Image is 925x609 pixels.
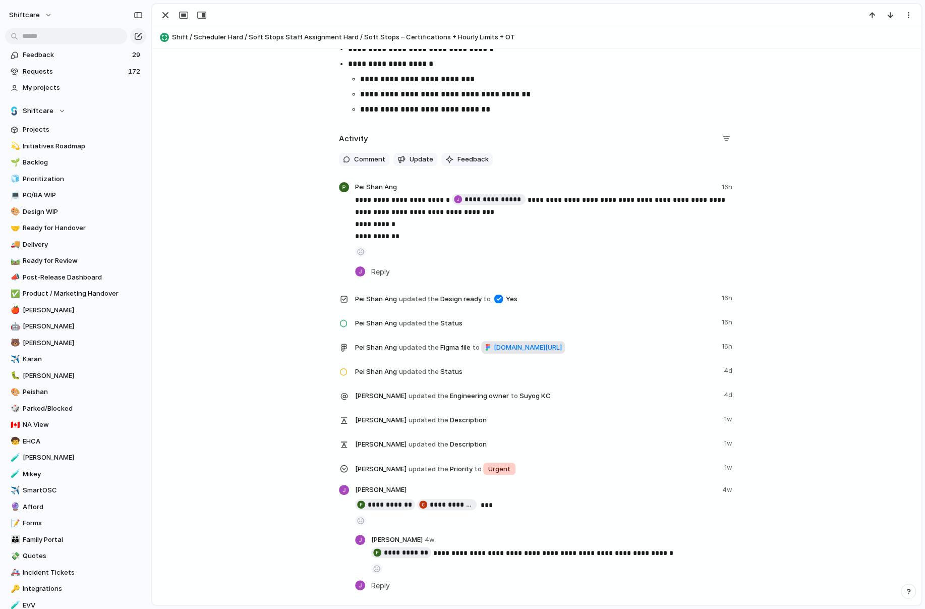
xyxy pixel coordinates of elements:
[9,289,19,299] button: ✅
[511,391,518,401] span: to
[5,270,146,285] div: 📣Post-Release Dashboard
[11,403,18,414] div: 🎲
[355,485,407,495] span: [PERSON_NAME]
[23,338,143,348] span: [PERSON_NAME]
[9,469,19,479] button: 🧪
[5,352,146,367] a: ✈️Karan
[5,581,146,596] div: 🔑Integrations
[355,391,407,401] span: [PERSON_NAME]
[724,412,734,424] span: 1w
[11,583,18,595] div: 🔑
[5,450,146,465] a: 🧪[PERSON_NAME]
[473,343,480,353] span: to
[9,485,19,495] button: ✈️
[9,338,19,348] button: 🐻
[5,303,146,318] div: 🍎[PERSON_NAME]
[481,341,565,354] a: [DOMAIN_NAME][URL]
[355,318,397,328] span: Pei Shan Ang
[9,502,19,512] button: 🔮
[9,551,19,561] button: 💸
[5,188,146,203] div: 💻PO/BA WIP
[355,182,397,192] span: Pei Shan Ang
[23,50,129,60] span: Feedback
[23,453,143,463] span: [PERSON_NAME]
[11,337,18,349] div: 🐻
[506,294,517,304] span: Yes
[5,319,146,334] a: 🤖[PERSON_NAME]
[11,321,18,333] div: 🤖
[354,154,385,164] span: Comment
[11,271,18,283] div: 📣
[23,518,143,528] span: Forms
[9,190,19,200] button: 💻
[23,83,143,93] span: My projects
[393,153,437,166] button: Update
[9,240,19,250] button: 🚚
[5,237,146,252] div: 🚚Delivery
[23,190,143,200] span: PO/BA WIP
[23,256,143,266] span: Ready for Review
[11,534,18,545] div: 👪
[5,220,146,236] div: 🤝Ready for Handover
[399,343,439,353] span: updated the
[409,439,448,450] span: updated the
[722,485,734,497] span: 4w
[11,518,18,529] div: 📝
[5,253,146,268] a: 🛤️Ready for Review
[5,516,146,531] div: 📝Forms
[5,483,146,498] a: ✈️SmartOSC
[371,535,423,547] span: [PERSON_NAME]
[23,240,143,250] span: Delivery
[23,551,143,561] span: Quotes
[5,204,146,219] div: 🎨Design WIP
[5,434,146,449] div: 🧒EHCA
[355,294,397,304] span: Pei Shan Ang
[9,157,19,168] button: 🌱
[172,32,916,42] span: Shift / Scheduler Hard / Soft Stops Staff Assignment Hard / Soft Stops – Certifications + Hourly ...
[5,7,57,23] button: shiftcare
[355,291,716,305] span: Design ready
[355,461,718,476] span: Priority
[5,80,146,95] a: My projects
[11,206,18,217] div: 🎨
[371,580,390,591] span: Reply
[5,401,146,416] div: 🎲Parked/Blocked
[11,567,18,578] div: 🚑
[11,468,18,480] div: 🧪
[5,384,146,400] div: 🎨Peishan
[9,256,19,266] button: 🛤️
[5,500,146,515] a: 🔮Afford
[11,223,18,234] div: 🤝
[5,103,146,119] button: Shiftcare
[23,174,143,184] span: Prioritization
[5,565,146,580] a: 🚑Incident Tickets
[724,388,734,400] span: 4d
[11,501,18,513] div: 🔮
[5,417,146,432] a: 🇨🇦NA View
[355,367,397,377] span: Pei Shan Ang
[5,368,146,383] div: 🐛[PERSON_NAME]
[409,464,448,474] span: updated the
[494,343,562,353] span: [DOMAIN_NAME][URL]
[157,29,916,45] button: Shift / Scheduler Hard / Soft Stops Staff Assignment Hard / Soft Stops – Certifications + Hourly ...
[371,266,390,277] span: Reply
[355,343,397,353] span: Pei Shan Ang
[5,139,146,154] div: 💫Initiatives Roadmap
[722,315,734,327] span: 16h
[519,391,551,401] span: Suyog KC
[355,436,718,451] span: Description
[9,223,19,233] button: 🤝
[23,289,143,299] span: Product / Marketing Handover
[355,464,407,474] span: [PERSON_NAME]
[11,190,18,201] div: 💻
[724,364,734,376] span: 4d
[475,464,482,474] span: to
[399,318,439,328] span: updated the
[23,371,143,381] span: [PERSON_NAME]
[5,467,146,482] a: 🧪Mikey
[355,364,718,378] span: Status
[128,67,142,77] span: 172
